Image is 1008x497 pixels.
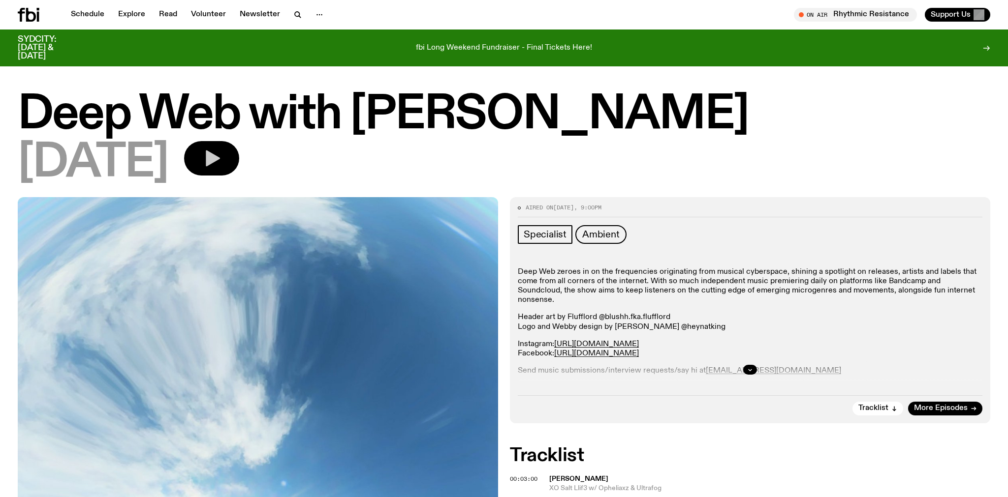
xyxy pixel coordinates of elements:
a: Ambient [575,225,627,244]
span: Specialist [524,229,567,240]
span: [DATE] [18,141,168,185]
span: Aired on [526,204,553,211]
span: 00:03:00 [510,475,537,483]
a: [URL][DOMAIN_NAME] [554,340,639,348]
span: Ambient [582,229,620,240]
h3: SYDCITY: [DATE] & [DATE] [18,35,81,60]
p: Header art by Flufflord @blushh.fka.flufflord Logo and Webby design by [PERSON_NAME] @heynatking [518,313,982,331]
p: Deep Web zeroes in on the frequencies originating from musical cyberspace, shining a spotlight on... [518,267,982,305]
span: Support Us [931,10,971,19]
a: Explore [112,8,151,22]
a: More Episodes [908,402,982,415]
a: [URL][DOMAIN_NAME] [554,350,639,357]
p: Instagram: Facebook: [518,340,982,358]
span: [PERSON_NAME] [549,475,608,482]
span: XO Salt Llif3 w/ Opheliaxz & Ultrafog [549,484,990,493]
a: Specialist [518,225,572,244]
a: Volunteer [185,8,232,22]
button: On AirRhythmic Resistance [794,8,917,22]
button: Tracklist [852,402,903,415]
a: Newsletter [234,8,286,22]
span: More Episodes [914,405,968,412]
a: Schedule [65,8,110,22]
h2: Tracklist [510,447,990,465]
span: [DATE] [553,204,574,211]
a: Read [153,8,183,22]
span: , 9:00pm [574,204,601,211]
h1: Deep Web with [PERSON_NAME] [18,93,990,137]
span: Tracklist [858,405,888,412]
button: 00:03:00 [510,476,537,482]
p: fbi Long Weekend Fundraiser - Final Tickets Here! [416,44,592,53]
button: Support Us [925,8,990,22]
